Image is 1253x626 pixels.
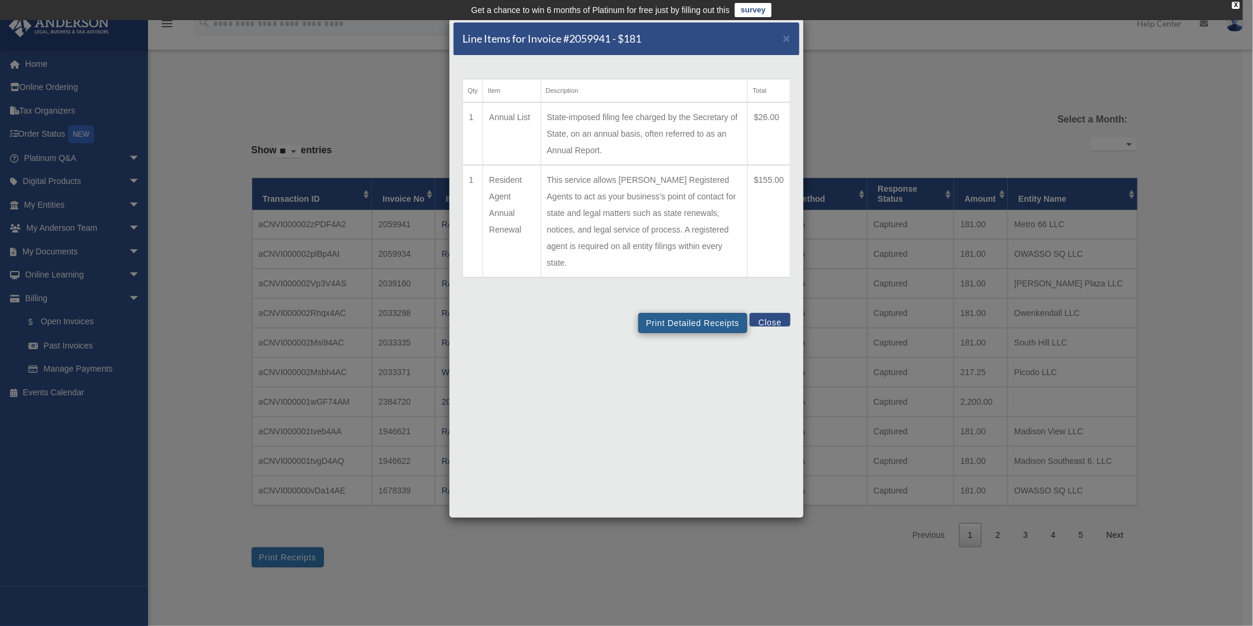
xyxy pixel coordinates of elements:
td: Annual List [483,102,541,165]
td: 1 [463,102,483,165]
th: Item [483,79,541,103]
span: × [783,31,791,45]
h5: Line Items for Invoice #2059941 - $181 [462,31,641,46]
th: Description [541,79,748,103]
th: Total [748,79,791,103]
td: This service allows [PERSON_NAME] Registered Agents to act as your business's point of contact fo... [541,165,748,277]
td: State-imposed filing fee charged by the Secretary of State, on an annual basis, often referred to... [541,102,748,165]
div: close [1232,2,1240,9]
th: Qty [463,79,483,103]
td: 1 [463,165,483,277]
button: Close [783,32,791,44]
button: Close [750,313,791,327]
button: Print Detailed Receipts [638,313,747,333]
td: $26.00 [748,102,791,165]
td: $155.00 [748,165,791,277]
td: Resident Agent Annual Renewal [483,165,541,277]
div: Get a chance to win 6 months of Platinum for free just by filling out this [471,3,730,17]
a: survey [735,3,772,17]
